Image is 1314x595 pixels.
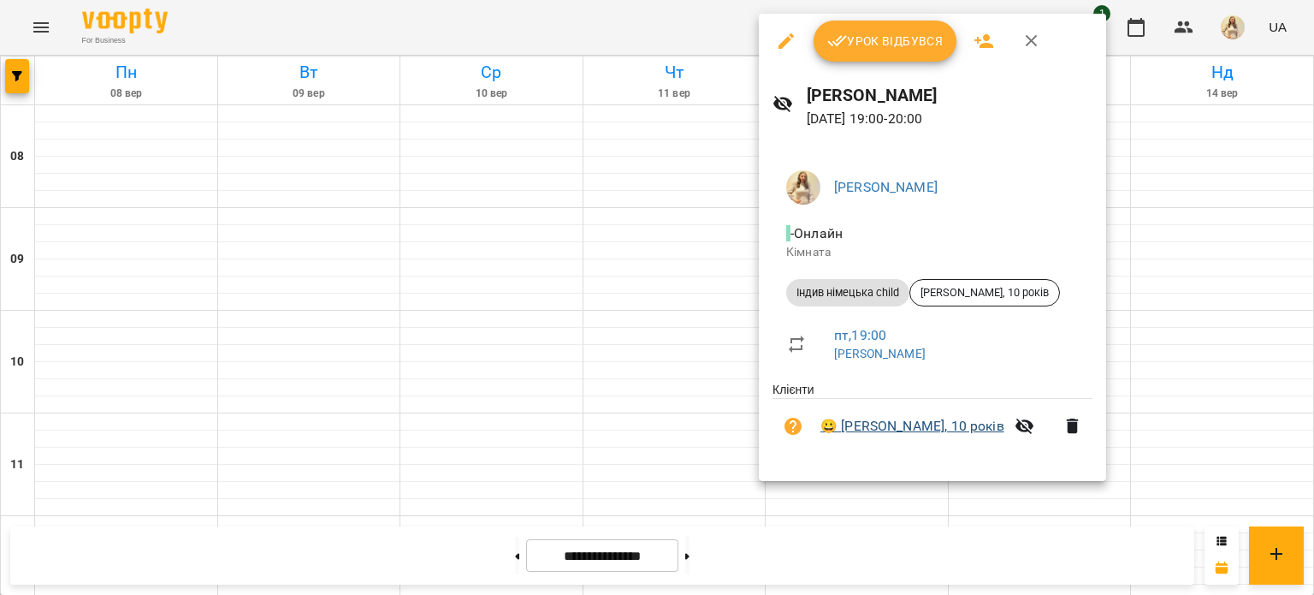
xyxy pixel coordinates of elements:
[786,170,820,205] img: 11d8f0996dfd046a8fdfc6cf4aa1cc70.jpg
[820,416,1004,437] a: 😀 [PERSON_NAME], 10 років
[786,244,1079,261] p: Кімната
[827,31,944,51] span: Урок відбувся
[786,285,909,300] span: Індив німецька child
[910,285,1059,300] span: [PERSON_NAME], 10 років
[786,225,846,241] span: - Онлайн
[834,179,938,195] a: [PERSON_NAME]
[834,327,886,343] a: пт , 19:00
[772,406,814,447] button: Візит ще не сплачено. Додати оплату?
[807,82,1093,109] h6: [PERSON_NAME]
[772,381,1092,461] ul: Клієнти
[807,109,1093,129] p: [DATE] 19:00 - 20:00
[834,347,926,360] a: [PERSON_NAME]
[909,279,1060,306] div: [PERSON_NAME], 10 років
[814,21,957,62] button: Урок відбувся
